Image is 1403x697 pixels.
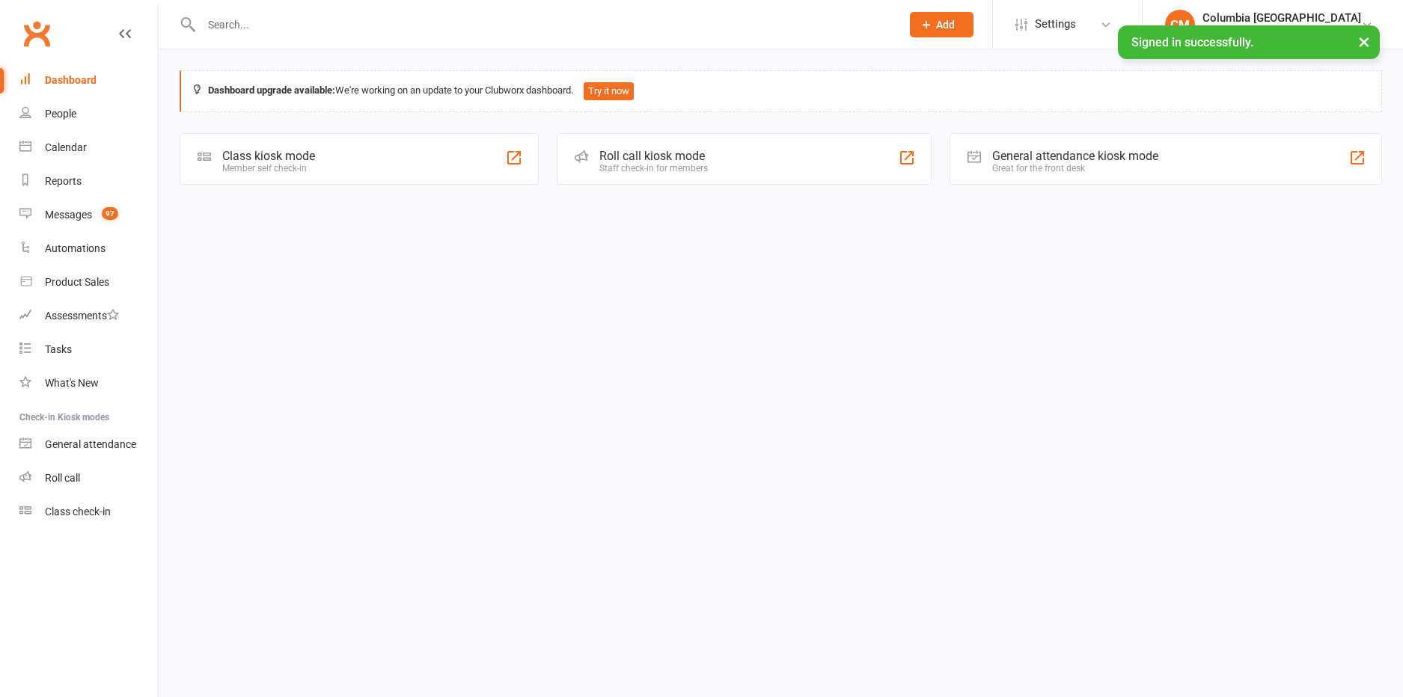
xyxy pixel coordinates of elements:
a: Reports [19,165,158,198]
a: Calendar [19,131,158,165]
span: Add [936,19,955,31]
a: Class kiosk mode [19,495,158,529]
div: What's New [45,377,99,389]
a: Automations [19,232,158,265]
span: Settings [1035,7,1076,41]
a: Clubworx [18,15,55,52]
div: Class check-in [45,506,111,518]
strong: Dashboard upgrade available: [208,85,335,96]
div: ACA Network [1202,25,1361,38]
button: Try it now [584,82,634,100]
div: General attendance kiosk mode [992,149,1158,163]
input: Search... [197,14,890,35]
div: We're working on an update to your Clubworx dashboard. [180,70,1382,112]
button: × [1351,25,1378,58]
a: Tasks [19,333,158,366]
div: Calendar [45,141,87,153]
div: Tasks [45,343,72,355]
div: Columbia [GEOGRAPHIC_DATA] [1202,11,1361,25]
div: Class kiosk mode [222,149,315,163]
div: People [45,108,76,120]
a: Dashboard [19,64,158,97]
div: Messages [45,209,92,221]
a: Roll call [19,461,158,495]
div: Roll call kiosk mode [599,149,708,163]
div: Member self check-in [222,163,315,174]
a: People [19,97,158,131]
a: Product Sales [19,265,158,299]
div: Staff check-in for members [599,163,708,174]
div: Automations [45,242,106,254]
div: General attendance [45,438,136,450]
div: Product Sales [45,276,109,288]
a: What's New [19,366,158,400]
a: General attendance kiosk mode [19,428,158,461]
div: Great for the front desk [992,163,1158,174]
span: 97 [102,207,118,220]
span: Signed in successfully. [1131,35,1253,49]
div: Dashboard [45,74,97,86]
div: CM [1165,10,1195,40]
a: Assessments [19,299,158,333]
div: Assessments [45,310,119,322]
div: Roll call [45,472,80,484]
button: Add [910,12,973,37]
div: Reports [45,175,82,187]
a: Messages 97 [19,198,158,232]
